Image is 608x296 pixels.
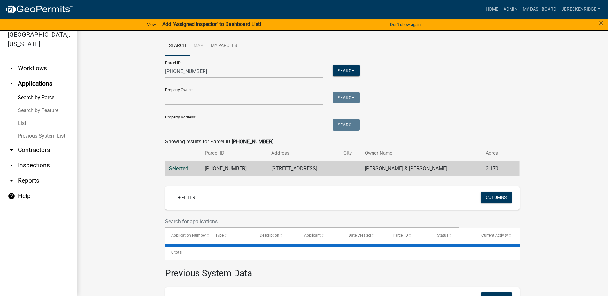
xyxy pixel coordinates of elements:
span: Parcel ID [393,233,408,238]
span: × [599,19,603,27]
div: 0 total [165,244,520,260]
th: Owner Name [361,146,482,161]
a: My Dashboard [520,3,559,15]
span: Current Activity [481,233,508,238]
th: City [340,146,361,161]
td: 3.170 [482,161,509,176]
button: Columns [481,192,512,203]
i: help [8,192,15,200]
th: Address [267,146,339,161]
i: arrow_drop_down [8,146,15,154]
button: Search [333,92,360,103]
datatable-header-cell: Type [209,228,254,243]
datatable-header-cell: Status [431,228,475,243]
div: Showing results for Parcel ID: [165,138,520,146]
i: arrow_drop_up [8,80,15,87]
i: arrow_drop_down [8,65,15,72]
td: [PHONE_NUMBER] [201,161,267,176]
button: Don't show again [388,19,423,30]
span: Applicant [304,233,321,238]
td: [STREET_ADDRESS] [267,161,339,176]
button: Close [599,19,603,27]
span: Application Number [171,233,206,238]
span: Type [215,233,224,238]
a: Home [483,3,501,15]
strong: Add "Assigned Inspector" to Dashboard List! [162,21,261,27]
span: Description [260,233,279,238]
i: arrow_drop_down [8,177,15,185]
datatable-header-cell: Parcel ID [387,228,431,243]
input: Search for applications [165,215,459,228]
a: + Filter [173,192,200,203]
datatable-header-cell: Application Number [165,228,210,243]
th: Acres [482,146,509,161]
a: My Parcels [207,36,241,56]
a: View [144,19,158,30]
th: Parcel ID [201,146,267,161]
i: arrow_drop_down [8,162,15,169]
strong: [PHONE_NUMBER] [232,139,273,145]
datatable-header-cell: Description [254,228,298,243]
a: Selected [169,165,188,171]
a: Search [165,36,190,56]
span: Date Created [349,233,371,238]
button: Search [333,65,360,76]
datatable-header-cell: Current Activity [475,228,520,243]
a: Jbreckenridge [559,3,603,15]
button: Search [333,119,360,131]
a: Admin [501,3,520,15]
h3: Previous System Data [165,260,520,280]
datatable-header-cell: Date Created [342,228,387,243]
datatable-header-cell: Applicant [298,228,342,243]
span: Status [437,233,448,238]
td: [PERSON_NAME] & [PERSON_NAME] [361,161,482,176]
